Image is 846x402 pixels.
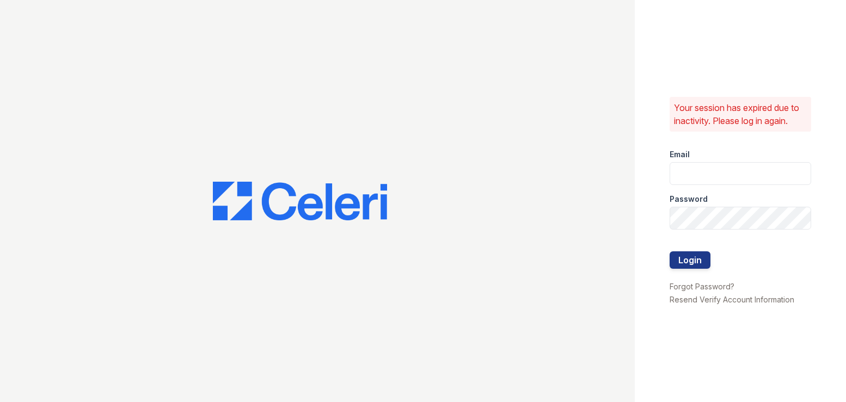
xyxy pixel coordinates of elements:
[670,282,734,291] a: Forgot Password?
[670,149,690,160] label: Email
[670,194,708,205] label: Password
[213,182,387,221] img: CE_Logo_Blue-a8612792a0a2168367f1c8372b55b34899dd931a85d93a1a3d3e32e68fde9ad4.png
[670,295,794,304] a: Resend Verify Account Information
[674,101,807,127] p: Your session has expired due to inactivity. Please log in again.
[670,251,710,269] button: Login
